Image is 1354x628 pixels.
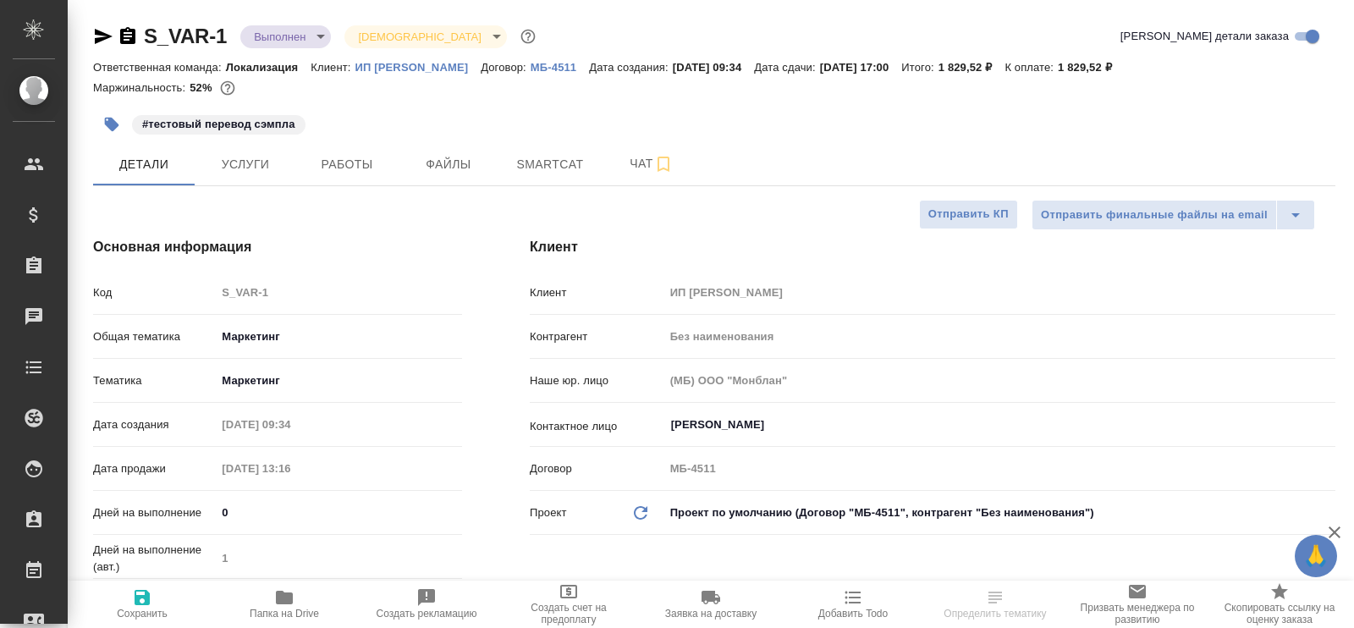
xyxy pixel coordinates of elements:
[93,26,113,47] button: Скопировать ссылку для ЯМессенджера
[1295,535,1337,577] button: 🙏
[190,81,216,94] p: 52%
[530,418,664,435] p: Контактное лицо
[1219,602,1340,625] span: Скопировать ссылку на оценку заказа
[664,324,1335,349] input: Пустое поле
[673,61,755,74] p: [DATE] 09:34
[142,116,295,133] p: #тестовый перевод сэмпла
[103,154,184,175] span: Детали
[205,154,286,175] span: Услуги
[71,581,213,628] button: Сохранить
[481,61,531,74] p: Договор:
[216,280,462,305] input: Пустое поле
[508,602,630,625] span: Создать счет на предоплату
[93,106,130,143] button: Добавить тэг
[665,608,757,620] span: Заявка на доставку
[1076,602,1198,625] span: Призвать менеджера по развитию
[311,61,355,74] p: Клиент:
[530,328,664,345] p: Контрагент
[216,366,462,395] div: Маркетинг
[928,205,1009,224] span: Отправить КП
[93,372,216,389] p: Тематика
[1058,61,1125,74] p: 1 829,52 ₽
[531,59,589,74] a: МБ-4511
[240,25,331,48] div: Выполнен
[216,500,462,525] input: ✎ Введи что-нибудь
[1208,581,1351,628] button: Скопировать ссылку на оценку заказа
[938,61,1005,74] p: 1 829,52 ₽
[213,581,355,628] button: Папка на Drive
[93,460,216,477] p: Дата продажи
[377,608,477,620] span: Создать рекламацию
[117,608,168,620] span: Сохранить
[93,504,216,521] p: Дней на выполнение
[355,581,498,628] button: Создать рекламацию
[1120,28,1289,45] span: [PERSON_NAME] детали заказа
[93,416,216,433] p: Дата создания
[530,504,567,521] p: Проект
[754,61,819,74] p: Дата сдачи:
[216,412,364,437] input: Пустое поле
[130,116,307,130] span: тестовый перевод сэмпла
[924,581,1066,628] button: Определить тематику
[216,322,462,351] div: Маркетинг
[820,61,902,74] p: [DATE] 17:00
[408,154,489,175] span: Файлы
[93,284,216,301] p: Код
[640,581,782,628] button: Заявка на доставку
[611,153,692,174] span: Чат
[509,154,591,175] span: Smartcat
[216,546,462,570] input: Пустое поле
[226,61,311,74] p: Локализация
[664,368,1335,393] input: Пустое поле
[664,456,1335,481] input: Пустое поле
[919,200,1018,229] button: Отправить КП
[355,59,482,74] a: ИП [PERSON_NAME]
[249,30,311,44] button: Выполнен
[664,280,1335,305] input: Пустое поле
[93,237,462,257] h4: Основная информация
[530,372,664,389] p: Наше юр. лицо
[818,608,888,620] span: Добавить Todo
[118,26,138,47] button: Скопировать ссылку
[589,61,672,74] p: Дата создания:
[530,284,664,301] p: Клиент
[93,61,226,74] p: Ответственная команда:
[1032,200,1277,230] button: Отправить финальные файлы на email
[530,237,1335,257] h4: Клиент
[782,581,924,628] button: Добавить Todo
[498,581,640,628] button: Создать счет на предоплату
[1326,423,1329,427] button: Open
[517,25,539,47] button: Доп статусы указывают на важность/срочность заказа
[344,25,506,48] div: Выполнен
[1004,61,1058,74] p: К оплате:
[93,542,216,576] p: Дней на выполнение (авт.)
[1041,206,1268,225] span: Отправить финальные файлы на email
[944,608,1046,620] span: Определить тематику
[653,154,674,174] svg: Подписаться
[144,25,227,47] a: S_VAR-1
[217,77,239,99] button: 729.00 RUB;
[353,30,486,44] button: [DEMOGRAPHIC_DATA]
[93,81,190,94] p: Маржинальность:
[93,328,216,345] p: Общая тематика
[1066,581,1208,628] button: Призвать менеджера по развитию
[531,61,589,74] p: МБ-4511
[901,61,938,74] p: Итого:
[530,460,664,477] p: Договор
[355,61,482,74] p: ИП [PERSON_NAME]
[1302,538,1330,574] span: 🙏
[250,608,319,620] span: Папка на Drive
[306,154,388,175] span: Работы
[216,456,364,481] input: Пустое поле
[664,499,1335,527] div: Проект по умолчанию (Договор "МБ-4511", контрагент "Без наименования")
[1032,200,1315,230] div: split button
